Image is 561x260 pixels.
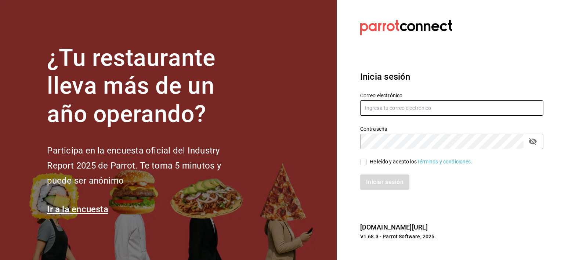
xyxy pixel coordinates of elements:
[47,44,245,129] h1: ¿Tu restaurante lleva más de un año operando?
[360,223,428,231] a: [DOMAIN_NAME][URL]
[360,100,543,116] input: Ingresa tu correo electrónico
[47,204,108,214] a: Ir a la encuesta
[526,135,539,148] button: passwordField
[360,126,543,131] label: Contraseña
[47,143,245,188] h2: Participa en la encuesta oficial del Industry Report 2025 de Parrot. Te toma 5 minutos y puede se...
[417,159,473,165] a: Términos y condiciones.
[360,93,543,98] label: Correo electrónico
[370,158,473,166] div: He leído y acepto los
[360,70,543,83] h3: Inicia sesión
[360,233,543,240] p: V1.68.3 - Parrot Software, 2025.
